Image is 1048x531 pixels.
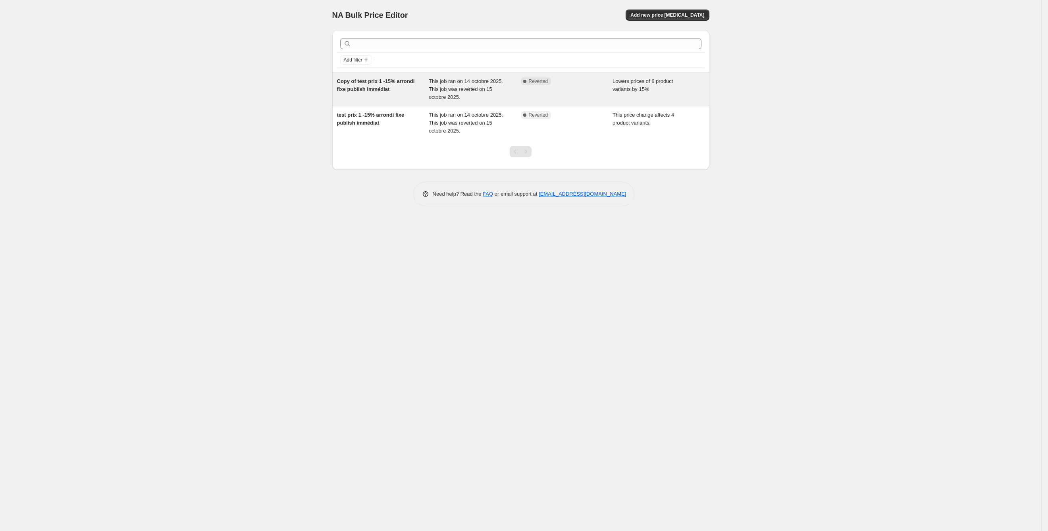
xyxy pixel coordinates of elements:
button: Add filter [340,55,372,65]
a: FAQ [483,191,493,197]
span: NA Bulk Price Editor [332,11,408,19]
span: Reverted [529,78,548,85]
span: Need help? Read the [433,191,483,197]
span: This job ran on 14 octobre 2025. This job was reverted on 15 octobre 2025. [429,112,503,134]
span: Copy of test prix 1 -15% arrondi fixe publish immédiat [337,78,415,92]
a: [EMAIL_ADDRESS][DOMAIN_NAME] [539,191,626,197]
button: Add new price [MEDICAL_DATA] [626,10,709,21]
span: or email support at [493,191,539,197]
span: test prix 1 -15% arrondi fixe publish immédiat [337,112,405,126]
span: Add filter [344,57,362,63]
span: This price change affects 4 product variants. [613,112,674,126]
span: Reverted [529,112,548,118]
span: Lowers prices of 6 product variants by 15% [613,78,673,92]
span: This job ran on 14 octobre 2025. This job was reverted on 15 octobre 2025. [429,78,503,100]
nav: Pagination [510,146,532,157]
span: Add new price [MEDICAL_DATA] [630,12,704,18]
